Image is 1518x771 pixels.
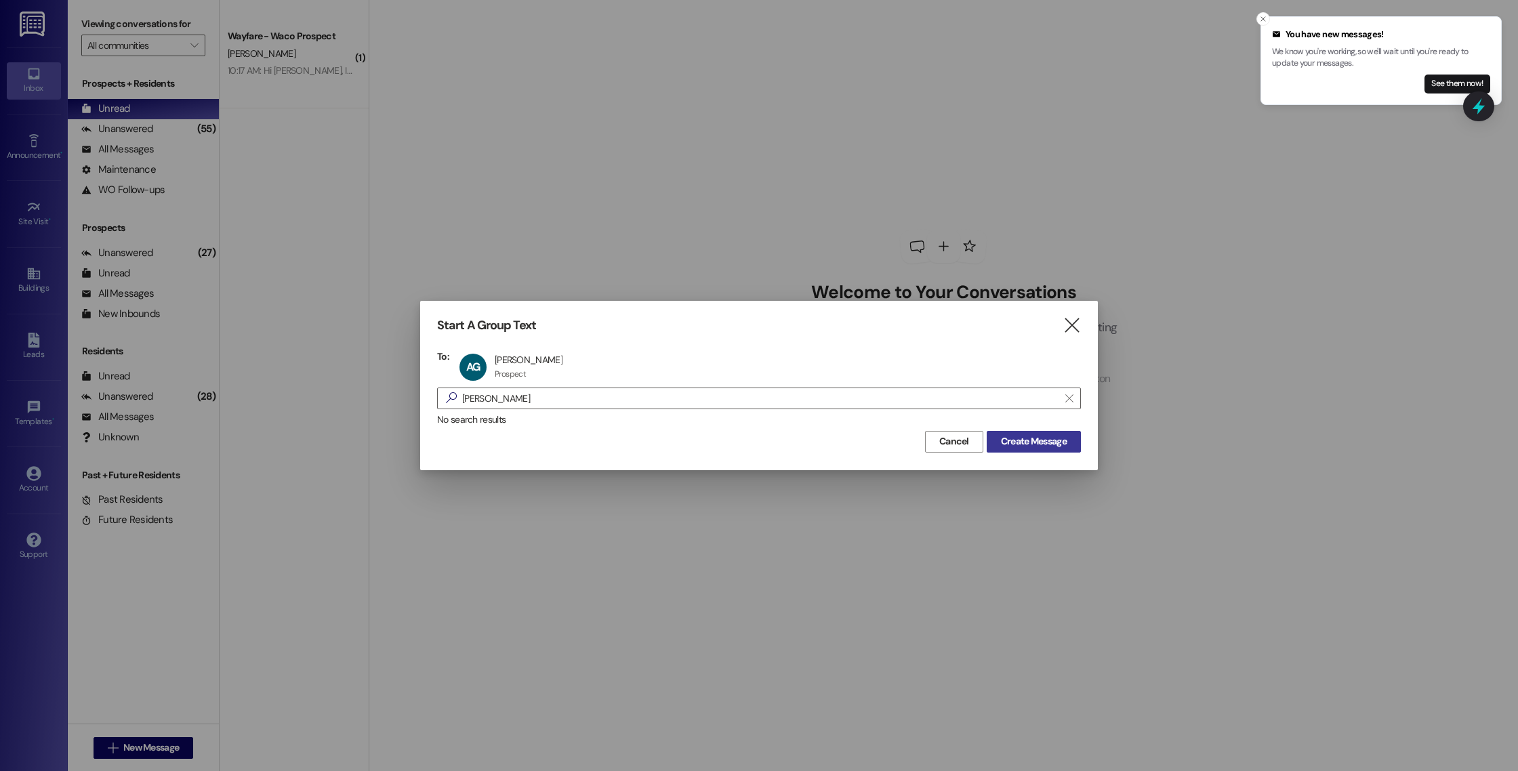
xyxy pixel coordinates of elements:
[437,413,1081,427] div: No search results
[1059,388,1080,409] button: Clear text
[1065,393,1073,404] i: 
[1063,318,1081,333] i: 
[495,369,526,379] div: Prospect
[440,391,462,405] i: 
[437,318,536,333] h3: Start A Group Text
[466,360,480,374] span: AG
[925,431,983,453] button: Cancel
[495,354,562,366] div: [PERSON_NAME]
[1272,46,1490,70] p: We know you're working, so we'll wait until you're ready to update your messages.
[462,389,1059,408] input: Search for any contact or apartment
[1272,28,1490,41] div: You have new messages!
[939,434,969,449] span: Cancel
[1256,12,1270,26] button: Close toast
[437,350,449,362] h3: To:
[1001,434,1067,449] span: Create Message
[1424,75,1490,93] button: See them now!
[987,431,1081,453] button: Create Message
